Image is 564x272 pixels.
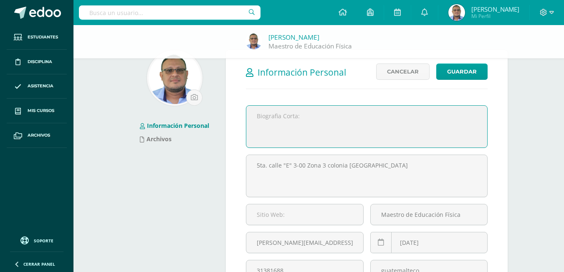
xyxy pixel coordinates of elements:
a: Estudiantes [7,25,67,50]
span: [PERSON_NAME] [471,5,519,13]
input: Titulo: [371,204,487,225]
input: Correo Electronico: [246,232,363,253]
a: Maestro de Educación Física [268,42,352,51]
input: Sitio Web: [246,204,363,225]
span: Información Personal [258,66,346,78]
a: Archivos [7,123,67,148]
input: Busca un usuario... [79,5,261,20]
span: Estudiantes [28,34,58,41]
span: Mis cursos [28,107,54,114]
img: 3ba3b5eb9ca0ad5ed39304c3793d7227.png [149,52,201,104]
span: Cerrar panel [23,261,55,267]
a: Cancelar [376,64,430,80]
input: Fecha de Nacimiento: [371,232,487,253]
a: Mis cursos [7,99,67,123]
a: Asistencia [7,74,67,99]
img: 3a26d22e120d7ea9ee7f31ec893f1ada.png [245,33,262,49]
span: Mi Perfil [471,13,519,20]
a: Disciplina [7,50,67,74]
textarea: 5ta. calle "E" 3-00 Zona 3 colonia [GEOGRAPHIC_DATA] [246,155,487,197]
span: Asistencia [28,83,53,89]
a: Archivos [140,135,172,143]
span: Archivos [28,132,50,139]
a: Soporte [10,234,63,246]
img: 3a26d22e120d7ea9ee7f31ec893f1ada.png [448,4,465,21]
a: Información Personal [140,122,209,130]
span: Disciplina [28,58,52,65]
button: Guardar [436,64,488,80]
span: Soporte [34,238,53,244]
a: [PERSON_NAME] [268,33,319,42]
